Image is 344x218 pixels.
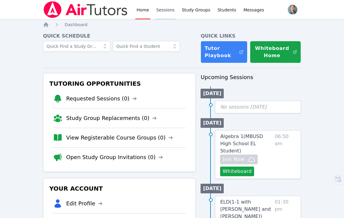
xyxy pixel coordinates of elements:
[220,167,254,176] button: Whiteboard
[43,1,128,18] img: Air Tutors
[48,78,191,89] h3: Tutoring Opportunities
[220,104,266,110] span: No sessions [DATE]
[66,134,173,142] a: View Registerable Course Groups (0)
[48,183,191,194] h3: Your Account
[66,94,137,103] a: Requested Sessions (0)
[220,134,263,154] span: Algebra 1 ( MBUSD High School EL Student )
[223,156,244,163] span: Join Now
[275,133,296,176] span: 06:50 am
[201,184,224,193] li: [DATE]
[250,41,301,63] button: Whiteboard Home
[43,22,301,28] nav: Breadcrumb
[43,32,196,40] h4: Quick Schedule
[65,22,88,28] a: Dashboard
[43,41,110,52] input: Quick Find a Study Group
[65,22,88,27] span: Dashboard
[220,155,257,164] button: Join Now
[201,89,224,98] li: [DATE]
[220,133,272,155] a: Algebra 1(MBUSD High School EL Student)
[201,41,247,63] a: Tutor Playbook
[201,118,224,128] li: [DATE]
[201,32,301,40] h4: Quick Links
[66,153,163,161] a: Open Study Group Invitations (0)
[66,199,103,208] a: Edit Profile
[66,114,157,122] a: Study Group Replacements (0)
[201,73,301,81] h3: Upcoming Sessions
[244,7,264,13] span: Messages
[113,41,180,52] input: Quick Find a Student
